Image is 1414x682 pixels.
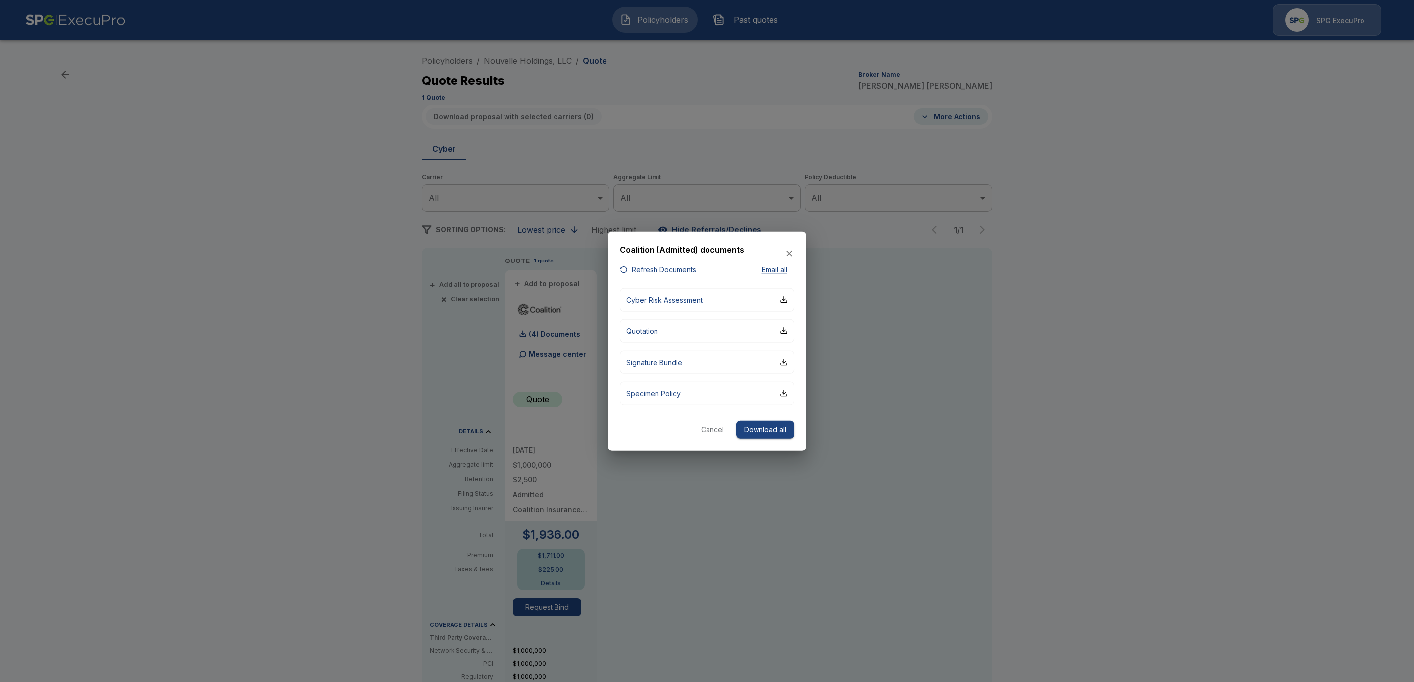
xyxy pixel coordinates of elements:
[620,288,794,311] button: Cyber Risk Assessment
[736,420,794,439] button: Download all
[620,381,794,405] button: Specimen Policy
[626,357,682,367] p: Signature Bundle
[620,264,696,276] button: Refresh Documents
[620,319,794,342] button: Quotation
[697,420,728,439] button: Cancel
[620,350,794,373] button: Signature Bundle
[626,388,681,398] p: Specimen Policy
[620,243,744,256] h6: Coalition (Admitted) documents
[626,294,703,305] p: Cyber Risk Assessment
[626,325,658,336] p: Quotation
[755,264,794,276] button: Email all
